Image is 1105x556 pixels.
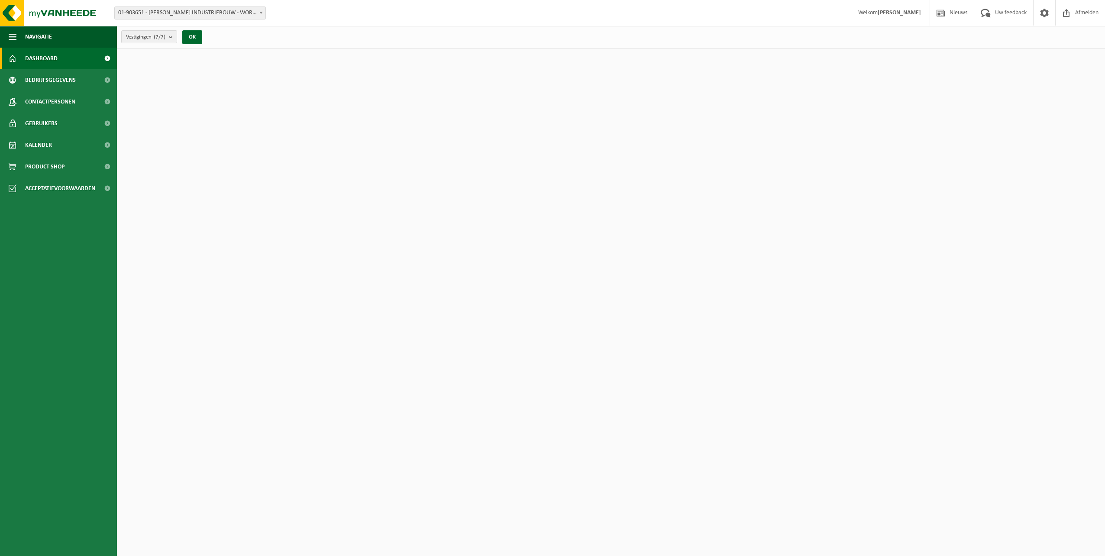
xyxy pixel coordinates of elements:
[126,31,165,44] span: Vestigingen
[115,7,265,19] span: 01-903651 - WILLY NAESSENS INDUSTRIEBOUW - WORTEGEM-PETEGEM
[25,178,95,199] span: Acceptatievoorwaarden
[25,69,76,91] span: Bedrijfsgegevens
[25,91,75,113] span: Contactpersonen
[121,30,177,43] button: Vestigingen(7/7)
[25,26,52,48] span: Navigatie
[182,30,202,44] button: OK
[114,6,266,19] span: 01-903651 - WILLY NAESSENS INDUSTRIEBOUW - WORTEGEM-PETEGEM
[878,10,921,16] strong: [PERSON_NAME]
[25,113,58,134] span: Gebruikers
[25,134,52,156] span: Kalender
[25,48,58,69] span: Dashboard
[25,156,65,178] span: Product Shop
[154,34,165,40] count: (7/7)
